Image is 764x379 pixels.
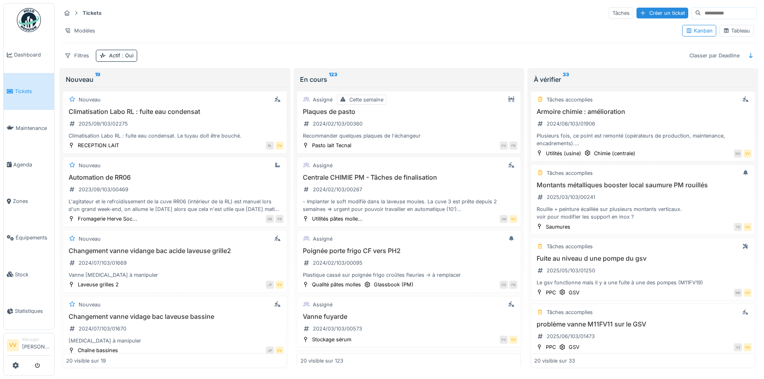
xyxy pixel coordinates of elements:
[22,336,51,343] div: Manager
[546,343,556,351] div: PPC
[313,162,332,169] div: Assigné
[66,357,106,365] div: 20 visible sur 19
[79,301,101,308] div: Nouveau
[16,124,51,132] span: Maintenance
[313,301,332,308] div: Assigné
[312,281,361,288] div: Qualité pâtes molles
[4,293,54,329] a: Statistiques
[534,255,752,262] h3: Fuite au niveau d une pompe du gsv
[569,289,580,296] div: GSV
[79,120,128,128] div: 2025/09/103/02275
[15,271,51,278] span: Stock
[61,50,93,61] div: Filtres
[66,174,284,181] h3: Automation de RR06
[300,247,518,255] h3: Poignée porte frigo CF vers PH2
[79,96,101,103] div: Nouveau
[734,150,742,158] div: NG
[4,183,54,219] a: Zones
[266,347,274,355] div: JP
[13,197,51,205] span: Zones
[14,51,51,59] span: Dashboard
[4,36,54,73] a: Dashboard
[734,223,742,231] div: TD
[500,215,508,223] div: JM
[563,75,569,84] sup: 33
[744,289,752,297] div: VV
[66,313,284,320] h3: Changement vanne vidage bac laveuse bassine
[300,271,518,279] div: Plastique cassé sur poignée frigo croûtes fleuries -> à remplacer
[734,343,742,351] div: VZ
[300,75,518,84] div: En cours
[66,337,284,345] div: [MEDICAL_DATA] à manipuler
[312,215,363,223] div: Utilités pâtes molle...
[744,343,752,351] div: VV
[534,320,752,328] h3: problème vanne M11FV11 sur le GSV
[734,289,742,297] div: MK
[686,50,743,61] div: Classer par Deadline
[276,215,284,223] div: FB
[534,181,752,189] h3: Montants métalliques booster local saumure PM rouillés
[509,142,517,150] div: FB
[534,357,575,365] div: 20 visible sur 33
[312,142,351,149] div: Pasto lait Tecnal
[95,75,100,84] sup: 19
[276,281,284,289] div: VV
[313,120,363,128] div: 2024/02/103/00360
[313,186,362,193] div: 2024/02/103/00267
[120,53,134,59] span: : Oui
[636,8,688,18] div: Créer un ticket
[78,281,119,288] div: Laveuse grilles 2
[509,215,517,223] div: VV
[109,52,134,59] div: Actif
[500,142,508,150] div: VV
[534,279,752,286] div: Le gsv fonctionne mais il y a une fuite à une des pompes (M11FV19)
[374,281,413,288] div: Glassbook (PM)
[313,259,363,267] div: 2024/02/103/00095
[300,198,518,213] div: - Implanter le soft modifié dans la laveuse moules. La cuve 3 est prête depuis 2 semaines => urge...
[500,281,508,289] div: CD
[534,132,752,147] div: Plusieurs fois, ce point est remonté (opérateurs de production, maintenance, encadrements). Le bu...
[276,347,284,355] div: VV
[569,343,580,351] div: GSV
[300,132,518,140] div: Recommander quelques plaques de l'échangeur
[534,75,752,84] div: À vérifier
[609,7,633,19] div: Tâches
[4,146,54,183] a: Agenda
[79,259,127,267] div: 2024/07/103/01669
[22,336,51,354] li: [PERSON_NAME]
[546,150,581,157] div: Utilités (usine)
[534,108,752,116] h3: Armoire chimie : amélioration
[509,336,517,344] div: VV
[4,73,54,109] a: Tickets
[313,96,332,103] div: Assigné
[313,235,332,243] div: Assigné
[79,186,128,193] div: 2023/09/103/00469
[509,281,517,289] div: FB
[66,247,284,255] h3: Changement vanne vidange bac acide laveuse grille2
[276,142,284,150] div: VV
[15,87,51,95] span: Tickets
[13,161,51,168] span: Agenda
[266,281,274,289] div: JP
[7,336,51,356] a: VV Manager[PERSON_NAME]
[300,313,518,320] h3: Vanne fuyarde
[66,108,284,116] h3: Climatisation Labo RL : fuite eau condensat
[16,234,51,241] span: Équipements
[547,332,595,340] div: 2025/06/103/01473
[686,27,713,34] div: Kanban
[17,8,41,32] img: Badge_color-CXgf-gQk.svg
[329,75,337,84] sup: 123
[61,25,99,36] div: Modèles
[546,223,570,231] div: Saumures
[547,243,593,250] div: Tâches accomplies
[66,132,284,140] div: Climatisation Labo RL : fuite eau condensat. Le tuyau doit être bouché.
[266,142,274,150] div: RL
[547,193,595,201] div: 2025/03/103/00241
[66,271,284,279] div: Vanne [MEDICAL_DATA] à manipuler
[66,75,284,84] div: Nouveau
[266,215,274,223] div: GB
[78,142,119,149] div: RECEPTION LAIT
[594,150,635,157] div: Chimie (centrale)
[15,307,51,315] span: Statistiques
[4,219,54,256] a: Équipements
